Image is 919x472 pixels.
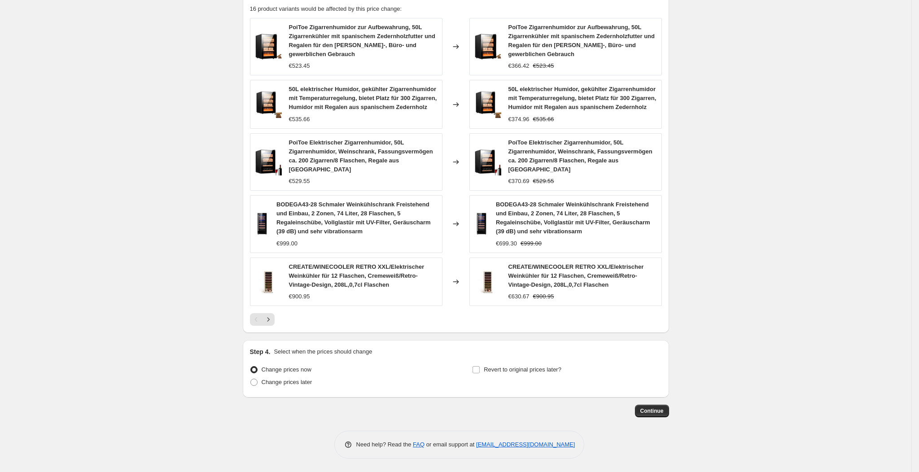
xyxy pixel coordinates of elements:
[508,61,530,70] div: €366.42
[289,292,310,301] div: €900.95
[255,149,282,175] img: 71gwJldoYmL_80x.jpg
[533,292,554,301] strike: €900.95
[508,86,656,110] span: 50L elektrischer Humidor, gekühlter Zigarrenhumidor mit Temperaturregelung, bietet Platz für 300 ...
[508,263,644,288] span: CREATE/WINECOOLER RETRO XXL/Elektrischer Weinkühler für 12 Flaschen, Cremeweiß/Retro-Vintage-Desi...
[476,441,575,448] a: [EMAIL_ADDRESS][DOMAIN_NAME]
[289,86,437,110] span: 50L elektrischer Humidor, gekühlter Zigarrenhumidor mit Temperaturregelung, bietet Platz für 300 ...
[496,239,517,248] div: €699.30
[474,91,501,118] img: 61gjpuT6raL_80x.jpg
[521,239,542,248] strike: €999.00
[413,441,424,448] a: FAQ
[276,201,431,235] span: BODEGA43-28 Schmaler Weinkühlschrank Freistehend und Einbau, 2 Zonen, 74 Liter, 28 Flaschen, 5 Re...
[255,91,282,118] img: 61gjpuT6raL_80x.jpg
[289,61,310,70] div: €523.45
[474,268,501,295] img: 61EIfZbOhOL_80x.jpg
[508,24,655,57] span: PoiToe Zigarrenhumidor zur Aufbewahrung, 50L Zigarrenkühler mit spanischem Zedernholzfutter und R...
[508,115,530,124] div: €374.96
[289,115,310,124] div: €535.66
[250,5,402,12] span: 16 product variants would be affected by this price change:
[484,366,561,373] span: Revert to original prices later?
[262,379,312,385] span: Change prices later
[289,139,433,173] span: PoiToe Elektrischer Zigarrenhumidor, 50L Zigarrenhumidor, Weinschrank, Fassungsvermögen ca. 200 Z...
[289,24,436,57] span: PoiToe Zigarrenhumidor zur Aufbewahrung, 50L Zigarrenkühler mit spanischem Zedernholzfutter und R...
[262,366,311,373] span: Change prices now
[508,177,530,186] div: €370.69
[474,210,489,237] img: 41yTwX773qL_80x.jpg
[640,407,664,415] span: Continue
[250,313,275,326] nav: Pagination
[474,33,501,60] img: 61wCtWquA1L_80x.jpg
[508,139,652,173] span: PoiToe Elektrischer Zigarrenhumidor, 50L Zigarrenhumidor, Weinschrank, Fassungsvermögen ca. 200 Z...
[533,115,554,124] strike: €535.66
[533,61,554,70] strike: €523.45
[255,33,282,60] img: 61wCtWquA1L_80x.jpg
[276,239,298,248] div: €999.00
[289,177,310,186] div: €529.55
[262,313,275,326] button: Next
[424,441,476,448] span: or email support at
[496,201,650,235] span: BODEGA43-28 Schmaler Weinkühlschrank Freistehend und Einbau, 2 Zonen, 74 Liter, 28 Flaschen, 5 Re...
[289,263,424,288] span: CREATE/WINECOOLER RETRO XXL/Elektrischer Weinkühler für 12 Flaschen, Cremeweiß/Retro-Vintage-Desi...
[508,292,530,301] div: €630.67
[274,347,372,356] p: Select when the prices should change
[474,149,501,175] img: 71gwJldoYmL_80x.jpg
[356,441,413,448] span: Need help? Read the
[250,347,271,356] h2: Step 4.
[533,177,554,186] strike: €529.55
[255,268,282,295] img: 61EIfZbOhOL_80x.jpg
[635,405,669,417] button: Continue
[255,210,269,237] img: 41yTwX773qL_80x.jpg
